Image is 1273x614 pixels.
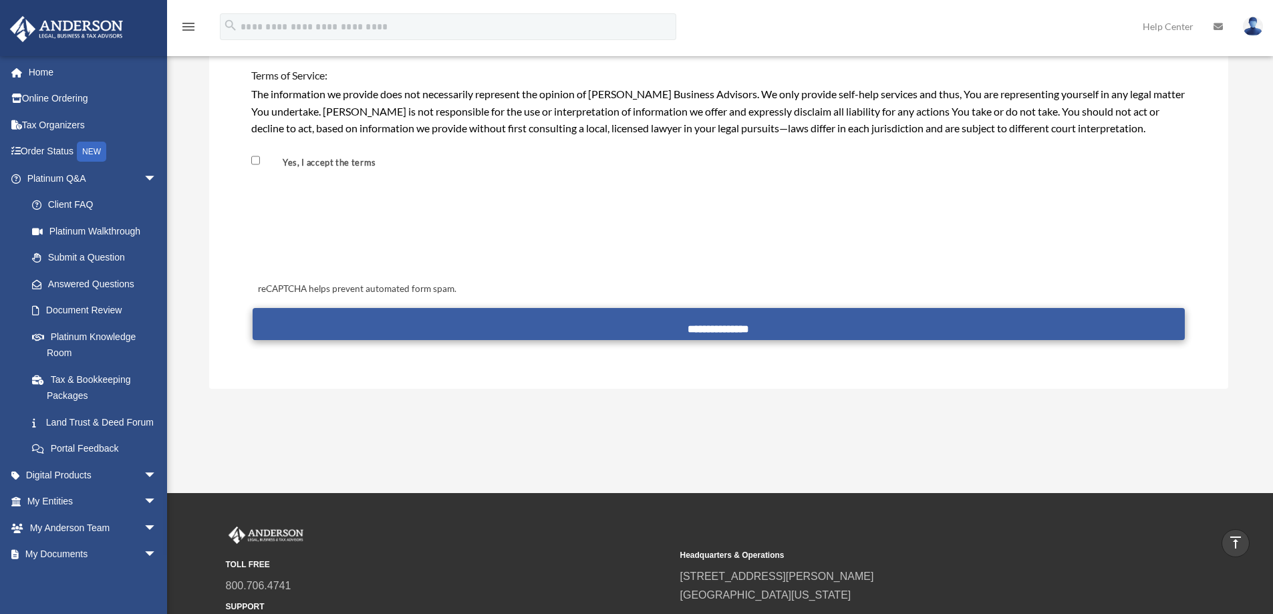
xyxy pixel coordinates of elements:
a: My Entitiesarrow_drop_down [9,488,177,515]
div: reCAPTCHA helps prevent automated form spam. [253,281,1185,297]
div: The information we provide does not necessarily represent the opinion of [PERSON_NAME] Business A... [251,86,1186,137]
a: My Documentsarrow_drop_down [9,541,177,568]
a: menu [180,23,196,35]
span: arrow_drop_down [144,514,170,542]
span: arrow_drop_down [144,488,170,516]
a: [STREET_ADDRESS][PERSON_NAME] [680,571,874,582]
label: Yes, I accept the terms [263,156,382,169]
div: NEW [77,142,106,162]
a: Submit a Question [19,245,177,271]
a: Platinum Knowledge Room [19,323,177,366]
span: arrow_drop_down [144,541,170,569]
span: arrow_drop_down [144,462,170,489]
a: Tax & Bookkeeping Packages [19,366,177,409]
a: Platinum Q&Aarrow_drop_down [9,165,177,192]
i: search [223,18,238,33]
i: vertical_align_top [1228,534,1244,551]
a: Document Review [19,297,170,324]
small: Headquarters & Operations [680,549,1125,563]
a: Portal Feedback [19,436,177,462]
img: Anderson Advisors Platinum Portal [226,526,306,544]
a: Answered Questions [19,271,177,297]
a: My Anderson Teamarrow_drop_down [9,514,177,541]
span: arrow_drop_down [144,567,170,595]
span: arrow_drop_down [144,165,170,192]
a: Platinum Walkthrough [19,218,177,245]
a: vertical_align_top [1222,529,1250,557]
img: Anderson Advisors Platinum Portal [6,16,127,42]
a: Home [9,59,177,86]
a: Online Learningarrow_drop_down [9,567,177,594]
a: Order StatusNEW [9,138,177,166]
small: SUPPORT [226,600,671,614]
small: TOLL FREE [226,558,671,572]
a: [GEOGRAPHIC_DATA][US_STATE] [680,589,851,601]
i: menu [180,19,196,35]
img: User Pic [1243,17,1263,36]
a: 800.706.4741 [226,580,291,591]
a: Online Ordering [9,86,177,112]
a: Land Trust & Deed Forum [19,409,177,436]
iframe: reCAPTCHA [254,202,457,255]
a: Client FAQ [19,192,177,218]
a: Tax Organizers [9,112,177,138]
a: Digital Productsarrow_drop_down [9,462,177,488]
h4: Terms of Service: [251,68,1186,83]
